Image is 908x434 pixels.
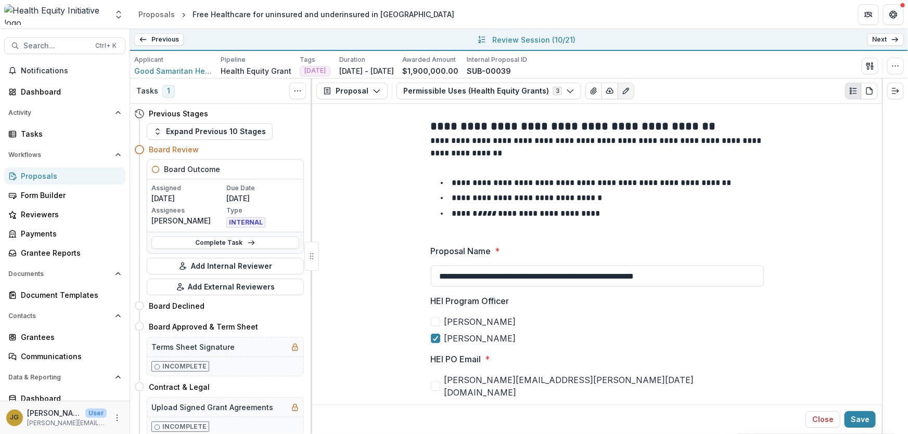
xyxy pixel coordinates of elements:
[4,390,125,407] a: Dashboard
[93,40,119,51] div: Ctrl + K
[4,328,125,346] a: Grantees
[151,402,273,413] h5: Upload Signed Grant Agreements
[151,215,224,226] p: [PERSON_NAME]
[289,83,306,99] button: Toggle View Cancelled Tasks
[149,108,208,119] h4: Previous Stages
[4,83,125,100] a: Dashboard
[164,164,220,175] h5: Board Outcome
[21,190,117,201] div: Form Builder
[444,332,516,345] span: [PERSON_NAME]
[4,187,125,204] a: Form Builder
[4,244,125,261] a: Grantee Reports
[21,86,117,97] div: Dashboard
[4,225,125,242] a: Payments
[27,407,81,418] p: [PERSON_NAME]
[4,104,125,121] button: Open Activity
[85,409,107,418] p: User
[4,167,125,185] a: Proposals
[431,295,509,307] p: HEI Program Officer
[4,62,125,79] button: Notifications
[162,85,175,98] span: 1
[193,9,454,20] div: Free Healthcare for uninsured and underinsured in [GEOGRAPHIC_DATA]
[147,279,304,295] button: Add External Reviewers
[147,258,304,274] button: Add Internal Reviewer
[8,109,111,116] span: Activity
[8,374,111,381] span: Data & Reporting
[136,87,158,96] h3: Tasks
[21,209,117,220] div: Reviewers
[162,362,207,371] p: Incomplete
[476,33,488,46] button: All submissions
[221,65,291,76] p: Health Equity Grant
[883,4,904,25] button: Get Help
[4,37,125,54] button: Search...
[226,183,299,193] p: Due Date
[149,300,204,311] h4: Board Declined
[339,65,394,76] p: [DATE] - [DATE]
[339,55,365,64] p: Duration
[4,369,125,386] button: Open Data & Reporting
[147,123,273,140] button: Expand Previous 10 Stages
[21,128,117,139] div: Tasks
[4,147,125,163] button: Open Workflows
[8,312,111,320] span: Contacts
[402,65,458,76] p: $1,900,000.00
[21,351,117,362] div: Communications
[151,183,224,193] p: Assigned
[8,270,111,278] span: Documents
[431,245,491,257] p: Proposal Name
[226,206,299,215] p: Type
[21,170,117,181] div: Proposals
[431,353,481,365] p: HEI PO Email
[10,414,19,421] div: Jenna Grant
[21,228,117,239] div: Payments
[4,4,107,25] img: Health Equity Initiative logo
[21,67,121,75] span: Notifications
[21,290,117,300] div: Document Templates
[845,83,862,99] button: Plaintext view
[585,83,602,99] button: View Attached Files
[149,382,210,392] h4: Contract & Legal
[444,403,764,428] span: [PERSON_NAME][EMAIL_ADDRESS][PERSON_NAME][DATE][DOMAIN_NAME]
[8,151,111,159] span: Workflows
[444,374,764,399] span: [PERSON_NAME][EMAIL_ADDRESS][PERSON_NAME][DATE][DOMAIN_NAME]
[226,217,265,228] span: INTERNAL
[4,206,125,223] a: Reviewers
[887,83,904,99] button: Expand right
[138,9,175,20] div: Proposals
[618,83,634,99] button: Edit as form
[134,7,179,22] a: Proposals
[151,206,224,215] p: Assignees
[304,67,326,74] span: [DATE]
[4,308,125,324] button: Open Contacts
[444,315,516,328] span: [PERSON_NAME]
[149,321,258,332] h4: Board Approved & Term Sheet
[316,83,388,99] button: Proposal
[23,42,89,50] span: Search...
[21,393,117,404] div: Dashboard
[467,55,527,64] p: Internal Proposal ID
[861,83,878,99] button: PDF view
[858,4,879,25] button: Partners
[300,55,315,64] p: Tags
[397,83,581,99] button: Permissible Uses (Health Equity Grants)3
[134,33,184,46] a: Previous
[111,412,123,424] button: More
[21,332,117,343] div: Grantees
[21,247,117,258] div: Grantee Reports
[134,65,212,76] a: Good Samaritan Health Services Inc
[226,193,299,204] p: [DATE]
[134,7,458,22] nav: breadcrumb
[4,286,125,304] a: Document Templates
[151,236,299,249] a: Complete Task
[4,125,125,142] a: Tasks
[162,422,207,431] p: Incomplete
[4,266,125,282] button: Open Documents
[111,4,126,25] button: Open entity switcher
[151,341,235,352] h5: Terms Sheet Signature
[27,418,107,428] p: [PERSON_NAME][EMAIL_ADDRESS][PERSON_NAME][DATE][DOMAIN_NAME]
[845,411,876,428] button: Save
[492,34,576,45] p: Review Session ( 10/21 )
[134,55,163,64] p: Applicant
